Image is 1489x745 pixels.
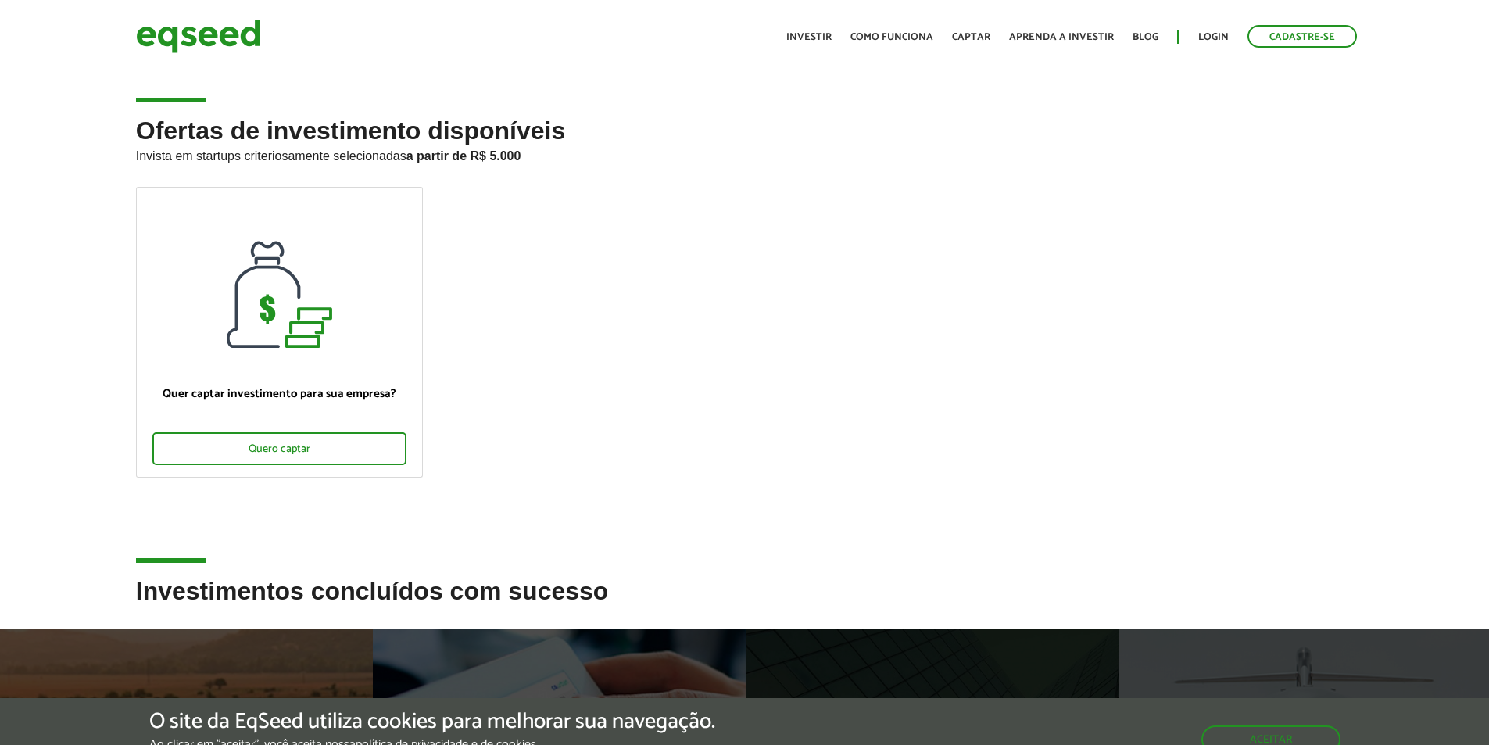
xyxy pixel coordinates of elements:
div: Quero captar [152,432,406,465]
h2: Investimentos concluídos com sucesso [136,578,1354,629]
a: Investir [786,32,832,42]
a: Cadastre-se [1247,25,1357,48]
h2: Ofertas de investimento disponíveis [136,117,1354,187]
img: EqSeed [136,16,261,57]
a: Quer captar investimento para sua empresa? Quero captar [136,187,423,478]
p: Quer captar investimento para sua empresa? [152,387,406,401]
a: Login [1198,32,1229,42]
a: Blog [1133,32,1158,42]
a: Como funciona [850,32,933,42]
p: Invista em startups criteriosamente selecionadas [136,145,1354,163]
a: Aprenda a investir [1009,32,1114,42]
a: Captar [952,32,990,42]
strong: a partir de R$ 5.000 [406,149,521,163]
h5: O site da EqSeed utiliza cookies para melhorar sua navegação. [149,710,715,734]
